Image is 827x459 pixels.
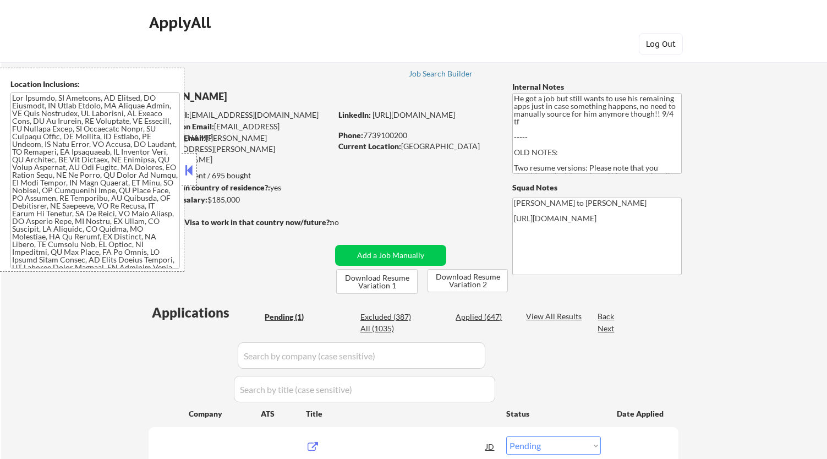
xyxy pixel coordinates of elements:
div: Status [506,403,601,423]
div: Job Search Builder [409,70,473,78]
div: All (1035) [360,323,415,334]
div: Back [598,311,615,322]
div: Pending (1) [265,312,320,323]
div: Location Inclusions: [10,79,180,90]
div: Title [306,408,496,419]
button: Log Out [639,33,683,55]
div: [EMAIL_ADDRESS][DOMAIN_NAME] [149,110,331,121]
div: [PERSON_NAME] [149,90,375,103]
div: 647 sent / 695 bought [148,170,331,181]
a: Job Search Builder [409,69,473,80]
div: [EMAIL_ADDRESS][DOMAIN_NAME] [149,121,331,143]
div: Next [598,323,615,334]
button: Add a Job Manually [335,245,446,266]
div: Company [189,408,261,419]
div: Squad Notes [512,182,682,193]
strong: Current Location: [338,141,401,151]
div: JD [485,436,496,456]
div: Applied (647) [456,312,511,323]
div: ATS [261,408,306,419]
div: $185,000 [148,194,331,205]
a: [URL][DOMAIN_NAME] [373,110,455,119]
div: ApplyAll [149,13,214,32]
button: Download Resume Variation 2 [428,269,508,292]
input: Search by title (case sensitive) [234,376,495,402]
div: yes [148,182,328,193]
strong: Phone: [338,130,363,140]
button: Download Resume Variation 1 [336,269,418,294]
div: View All Results [526,311,585,322]
div: Date Applied [617,408,665,419]
strong: Will need Visa to work in that country now/future?: [149,217,332,227]
strong: LinkedIn: [338,110,371,119]
div: Excluded (387) [360,312,415,323]
div: [GEOGRAPHIC_DATA] [338,141,494,152]
div: [PERSON_NAME][EMAIL_ADDRESS][PERSON_NAME][DOMAIN_NAME] [149,133,331,165]
div: 7739100200 [338,130,494,141]
strong: Can work in country of residence?: [148,183,270,192]
div: no [330,217,362,228]
input: Search by company (case sensitive) [238,342,485,369]
div: Applications [152,306,261,319]
div: Internal Notes [512,81,682,92]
